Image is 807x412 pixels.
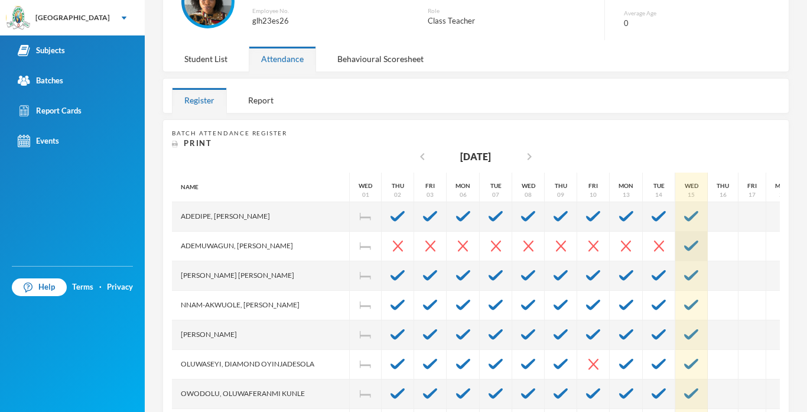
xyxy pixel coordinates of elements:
[252,7,410,15] div: Employee No.
[18,105,82,117] div: Report Cards
[172,379,350,409] div: Owodolu, Oluwaferanmi Kunle
[252,15,410,27] div: glh23es26
[455,181,470,190] div: Mon
[172,350,350,379] div: Oluwaseyi, Diamond Oyinjadesola
[619,181,633,190] div: Mon
[623,190,630,199] div: 13
[490,181,502,190] div: Tue
[427,190,434,199] div: 03
[717,181,729,190] div: Thu
[107,281,133,293] a: Privacy
[392,181,404,190] div: Thu
[415,150,429,164] i: chevron_left
[18,44,65,57] div: Subjects
[749,190,756,199] div: 17
[350,202,382,232] div: Independence Day
[624,9,715,18] div: Average Age
[18,74,63,87] div: Batches
[525,190,532,199] div: 08
[350,379,382,409] div: Independence Day
[350,320,382,350] div: Independence Day
[350,232,382,261] div: Independence Day
[12,278,67,296] a: Help
[236,87,286,113] div: Report
[172,261,350,291] div: [PERSON_NAME] [PERSON_NAME]
[555,181,567,190] div: Thu
[653,181,665,190] div: Tue
[779,190,786,199] div: 20
[460,150,491,164] div: [DATE]
[172,46,240,72] div: Student List
[655,190,662,199] div: 14
[428,15,596,27] div: Class Teacher
[557,190,564,199] div: 09
[72,281,93,293] a: Terms
[588,181,598,190] div: Fri
[522,150,536,164] i: chevron_right
[685,181,698,190] div: Wed
[460,190,467,199] div: 06
[350,261,382,291] div: Independence Day
[359,181,372,190] div: Wed
[425,181,435,190] div: Fri
[18,135,59,147] div: Events
[394,190,401,199] div: 02
[492,190,499,199] div: 07
[720,190,727,199] div: 16
[172,129,287,137] span: Batch Attendance Register
[522,181,535,190] div: Wed
[688,190,695,199] div: 15
[172,173,350,202] div: Name
[99,281,102,293] div: ·
[624,18,715,30] div: 0
[350,291,382,320] div: Independence Day
[428,7,596,15] div: Role
[350,350,382,379] div: Independence Day
[172,232,350,261] div: Ademuwagun, [PERSON_NAME]
[172,202,350,232] div: Adedipe, [PERSON_NAME]
[172,320,350,350] div: [PERSON_NAME]
[35,12,110,23] div: [GEOGRAPHIC_DATA]
[590,190,597,199] div: 10
[6,7,30,30] img: logo
[172,87,227,113] div: Register
[325,46,436,72] div: Behavioural Scoresheet
[747,181,757,190] div: Fri
[172,291,350,320] div: Nnam-akwuole, [PERSON_NAME]
[775,181,790,190] div: Mon
[362,190,369,199] div: 01
[184,138,212,148] span: Print
[249,46,316,72] div: Attendance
